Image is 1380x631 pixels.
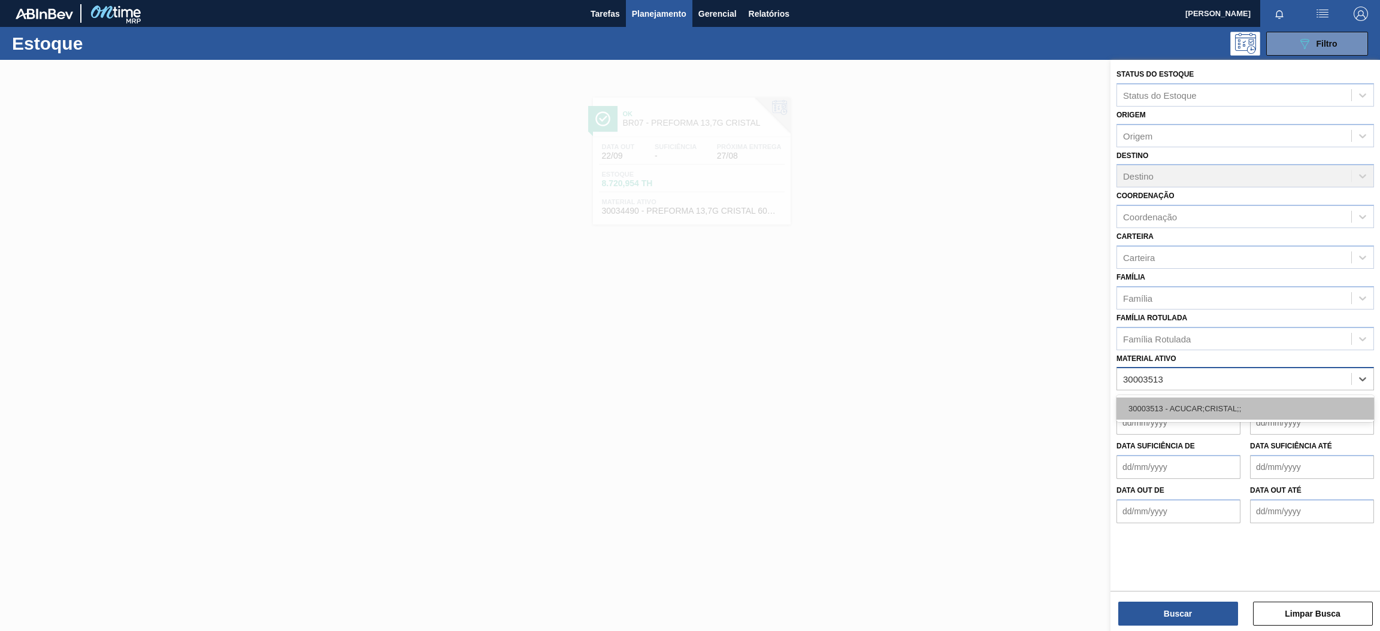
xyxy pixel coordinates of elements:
[1315,7,1330,21] img: userActions
[1116,232,1154,241] label: Carteira
[1116,111,1146,119] label: Origem
[1354,7,1368,21] img: Logout
[1250,442,1332,450] label: Data suficiência até
[1116,273,1145,281] label: Família
[698,7,737,21] span: Gerencial
[1123,252,1155,262] div: Carteira
[1123,333,1191,344] div: Família Rotulada
[1116,314,1187,322] label: Família Rotulada
[1116,70,1194,78] label: Status do Estoque
[16,8,73,19] img: TNhmsLtSVTkK8tSr43FrP2fwEKptu5GPRR3wAAAABJRU5ErkJggg==
[591,7,620,21] span: Tarefas
[1317,39,1337,48] span: Filtro
[12,37,196,50] h1: Estoque
[1266,32,1368,56] button: Filtro
[1250,411,1374,435] input: dd/mm/yyyy
[1123,212,1177,222] div: Coordenação
[1230,32,1260,56] div: Pogramando: nenhum usuário selecionado
[1116,486,1164,495] label: Data out de
[1123,90,1197,100] div: Status do Estoque
[632,7,686,21] span: Planejamento
[1123,131,1152,141] div: Origem
[1116,151,1148,160] label: Destino
[749,7,789,21] span: Relatórios
[1116,499,1240,523] input: dd/mm/yyyy
[1250,499,1374,523] input: dd/mm/yyyy
[1123,293,1152,303] div: Família
[1116,354,1176,363] label: Material ativo
[1116,398,1374,420] div: 30003513 - ACUCAR;CRISTAL;;
[1260,5,1299,22] button: Notificações
[1116,442,1195,450] label: Data suficiência de
[1116,192,1175,200] label: Coordenação
[1250,486,1302,495] label: Data out até
[1116,411,1240,435] input: dd/mm/yyyy
[1250,455,1374,479] input: dd/mm/yyyy
[1116,455,1240,479] input: dd/mm/yyyy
